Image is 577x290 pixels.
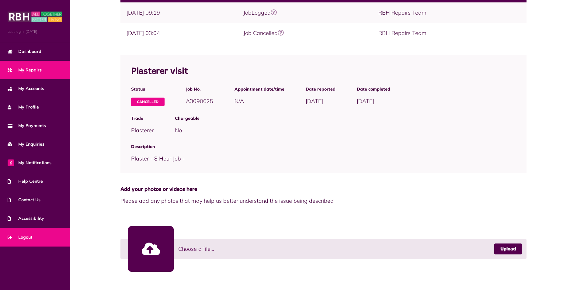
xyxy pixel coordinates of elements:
[120,185,527,194] span: Add your photos or videos here
[306,98,323,105] span: [DATE]
[357,86,390,92] span: Date completed
[131,67,188,76] span: Plasterer visit
[8,215,44,222] span: Accessibility
[8,160,51,166] span: My Notifications
[131,86,165,92] span: Status
[131,155,185,162] span: Plaster - 8 Hour Job -
[120,197,527,205] span: Please add any photos that may help us better understand the issue being described
[237,2,372,23] td: JobLogged
[8,178,43,185] span: Help Centre
[8,234,32,240] span: Logout
[175,127,182,134] span: No
[131,143,516,150] span: Description
[186,86,213,92] span: Job No.
[8,11,62,23] img: MyRBH
[237,23,372,43] td: Job Cancelled
[8,29,62,34] span: Last login: [DATE]
[494,243,522,254] a: Upload
[8,159,14,166] span: 0
[178,245,214,253] span: Choose a file...
[120,23,238,43] td: [DATE] 03:04
[372,2,527,23] td: RBH Repairs Team
[8,85,44,92] span: My Accounts
[8,48,41,55] span: Dashboard
[120,2,238,23] td: [DATE] 09:19
[175,115,516,122] span: Chargeable
[372,23,527,43] td: RBH Repairs Team
[306,86,335,92] span: Date reported
[8,197,40,203] span: Contact Us
[235,86,284,92] span: Appointment date/time
[8,123,46,129] span: My Payments
[357,98,374,105] span: [DATE]
[131,127,154,134] span: Plasterer
[8,67,42,73] span: My Repairs
[8,104,39,110] span: My Profile
[235,98,244,105] span: N/A
[131,115,154,122] span: Trade
[186,98,213,105] span: A3090625
[131,98,165,106] span: Cancelled
[8,141,44,147] span: My Enquiries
